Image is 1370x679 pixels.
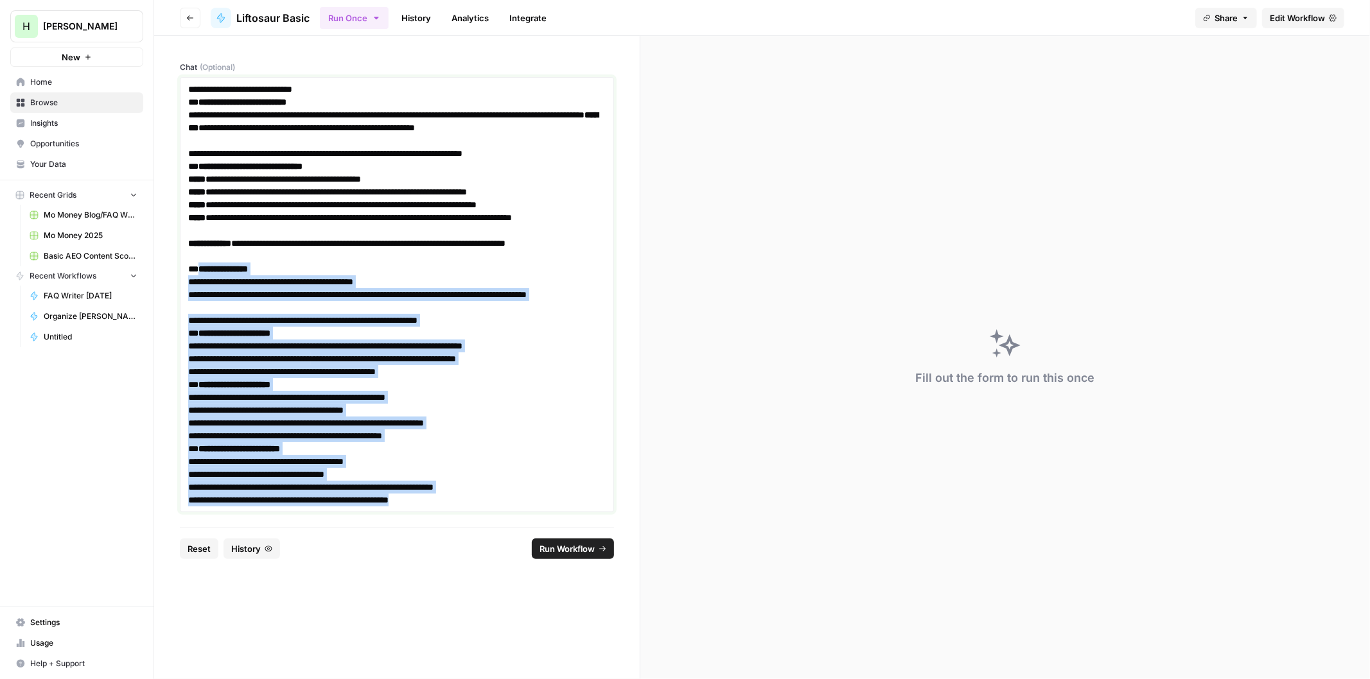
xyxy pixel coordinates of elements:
span: [PERSON_NAME] [43,20,121,33]
button: Reset [180,538,218,559]
span: Liftosaur Basic [236,10,310,26]
a: Edit Workflow [1262,8,1344,28]
span: Reset [188,542,211,555]
span: H [22,19,30,34]
button: Share [1195,8,1257,28]
a: Analytics [444,8,496,28]
span: Opportunities [30,138,137,150]
span: New [62,51,80,64]
span: Organize [PERSON_NAME] [44,311,137,322]
button: History [224,538,280,559]
span: Recent Workflows [30,270,96,282]
span: Edit Workflow [1270,12,1325,24]
a: Untitled [24,327,143,347]
span: History [231,542,261,555]
a: Opportunities [10,133,143,154]
span: Home [30,76,137,88]
button: Recent Grids [10,185,143,205]
button: Help + Support [10,653,143,674]
span: Settings [30,617,137,628]
span: Mo Money 2025 [44,230,137,241]
button: Workspace: Hasbrook [10,10,143,42]
a: Integrate [502,8,554,28]
span: Run Workflow [540,542,595,555]
span: Help + Support [30,658,137,669]
a: Mo Money Blog/FAQ Writer [24,205,143,225]
a: Home [10,72,143,92]
a: Usage [10,633,143,653]
button: New [10,47,143,67]
span: Basic AEO Content Scorecard with Improvement Report Grid [44,250,137,262]
a: History [394,8,439,28]
span: Untitled [44,331,137,343]
a: Your Data [10,154,143,175]
button: Recent Workflows [10,266,143,286]
a: Mo Money 2025 [24,225,143,246]
a: Basic AEO Content Scorecard with Improvement Report Grid [24,246,143,266]
span: Your Data [30,159,137,170]
div: Fill out the form to run this once [916,369,1095,387]
a: Liftosaur Basic [211,8,310,28]
a: Browse [10,92,143,113]
a: Insights [10,113,143,133]
label: Chat [180,62,614,73]
span: FAQ Writer [DATE] [44,290,137,302]
span: Browse [30,97,137,108]
a: FAQ Writer [DATE] [24,286,143,306]
button: Run Workflow [532,538,614,559]
span: Recent Grids [30,189,76,201]
a: Settings [10,612,143,633]
span: Mo Money Blog/FAQ Writer [44,209,137,221]
span: (Optional) [200,62,235,73]
span: Usage [30,637,137,649]
span: Share [1215,12,1238,24]
a: Organize [PERSON_NAME] [24,306,143,327]
span: Insights [30,117,137,129]
button: Run Once [320,7,389,29]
